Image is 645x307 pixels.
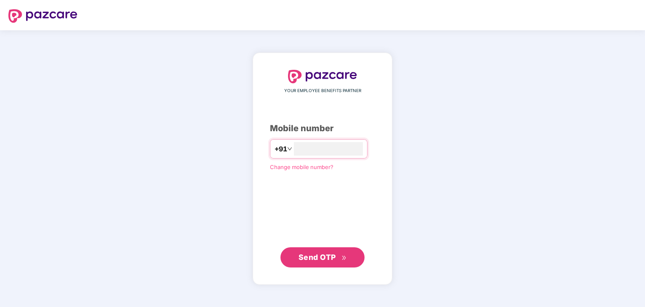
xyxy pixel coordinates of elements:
[270,122,375,135] div: Mobile number
[8,9,77,23] img: logo
[275,144,287,154] span: +91
[288,70,357,83] img: logo
[284,87,361,94] span: YOUR EMPLOYEE BENEFITS PARTNER
[341,255,347,261] span: double-right
[280,247,365,267] button: Send OTPdouble-right
[270,164,333,170] a: Change mobile number?
[299,253,336,262] span: Send OTP
[287,146,292,151] span: down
